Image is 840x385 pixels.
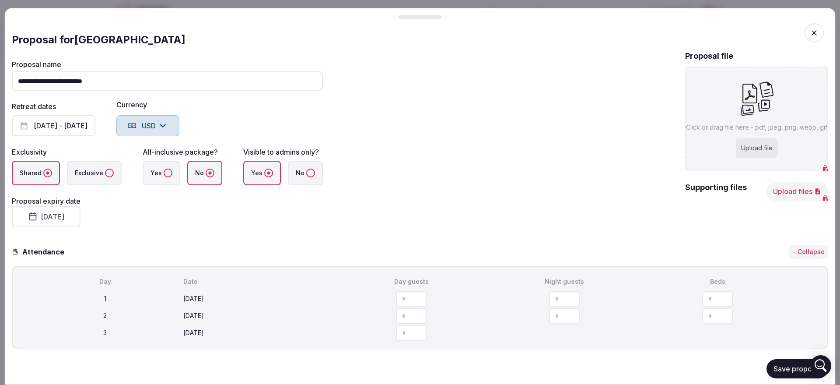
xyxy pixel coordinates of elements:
button: Yes [164,169,172,177]
button: Yes [264,169,273,177]
button: [DATE] [12,206,80,227]
div: Night guests [490,277,639,286]
p: Click or drag file here - pdf, jpeg, png, webp, gif [686,123,827,131]
div: [DATE] [183,294,333,303]
label: All-inclusive package? [143,148,218,156]
label: Shared [12,161,60,185]
button: USD [116,115,179,136]
label: Yes [143,161,180,185]
h2: Proposal file [685,50,733,61]
label: Proposal name [12,61,323,68]
button: Shared [43,169,52,177]
label: Exclusive [67,161,122,185]
h2: Supporting files [685,182,747,201]
label: Visible to admins only? [243,148,319,156]
div: [DATE] [183,328,333,337]
label: No [187,161,222,185]
button: Upload files [766,182,828,201]
div: Day guests [336,277,486,286]
button: [DATE] - [DATE] [12,115,95,136]
h3: Attendance [19,246,71,257]
label: Proposal expiry date [12,197,80,205]
button: No [206,169,214,177]
div: Day [30,277,180,286]
button: - Collapse [789,245,828,259]
div: 1 [30,294,180,303]
label: Currency [116,101,179,108]
label: No [288,161,323,185]
div: 3 [30,328,180,337]
div: Upload file [736,138,778,158]
div: Beds [643,277,792,286]
button: No [306,169,315,177]
div: 2 [30,311,180,320]
button: Exclusive [105,169,114,177]
label: Retreat dates [12,102,56,111]
div: Date [183,277,333,286]
div: [DATE] [183,311,333,320]
label: Yes [243,161,281,185]
button: Save proposal [766,359,828,378]
label: Exclusivity [12,148,47,156]
div: Proposal for [GEOGRAPHIC_DATA] [12,33,828,47]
